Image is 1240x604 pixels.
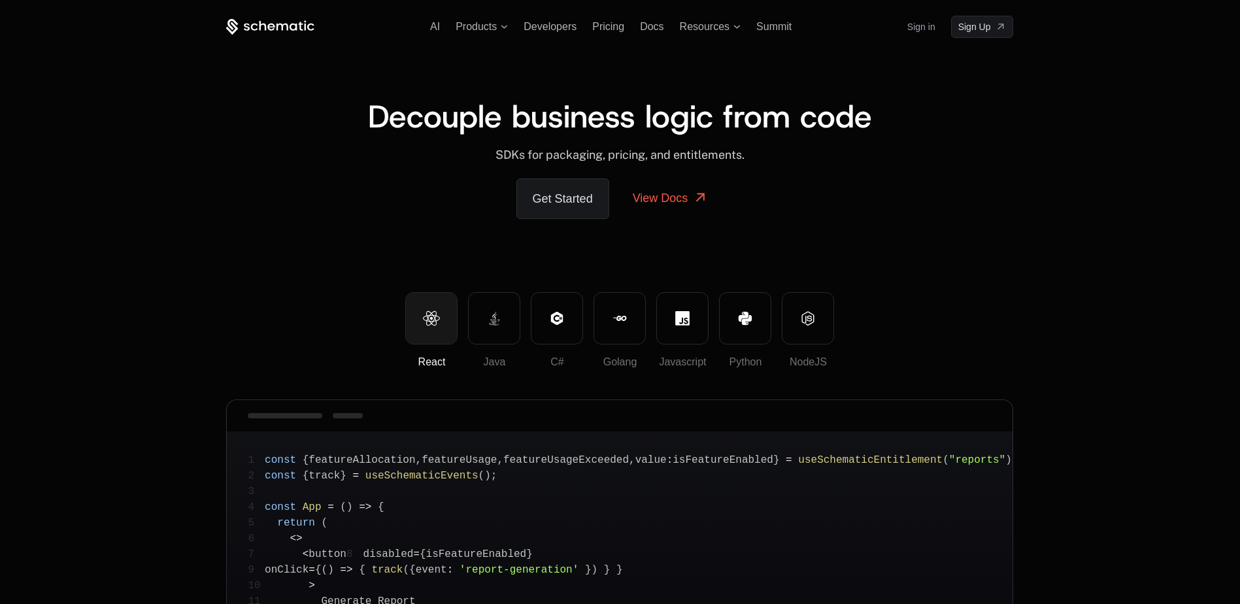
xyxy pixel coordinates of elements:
span: 8 [346,546,363,562]
div: Java [469,354,520,370]
span: ( [403,564,409,576]
span: ; [1012,454,1018,466]
div: Python [720,354,771,370]
span: ) [1005,454,1012,466]
a: Docs [640,21,663,32]
span: { [303,470,309,482]
span: ; [491,470,497,482]
span: ( [478,470,485,482]
span: ( [340,501,346,513]
div: React [406,354,457,370]
span: = [327,501,334,513]
span: event [416,564,447,576]
div: C# [531,354,582,370]
span: } [604,564,611,576]
span: const [265,501,296,513]
a: Get Started [516,178,609,219]
span: App [303,501,322,513]
span: Products [456,21,497,33]
span: ( [322,517,328,529]
button: Python [719,292,771,344]
span: track [309,470,340,482]
span: ( [943,454,949,466]
span: featureAllocation [309,454,415,466]
span: isFeatureEnabled [426,548,527,560]
span: ( [322,564,328,576]
span: featureUsage [422,454,497,466]
span: , [629,454,635,466]
a: Pricing [592,21,624,32]
div: Javascript [657,354,708,370]
span: { [315,564,322,576]
span: button [309,548,346,560]
span: , [416,454,422,466]
span: track [371,564,403,576]
span: } [585,564,592,576]
span: => [359,501,371,513]
span: 6 [248,531,265,546]
span: > [309,580,315,592]
span: = [353,470,360,482]
a: Developers [524,21,577,32]
span: 9 [248,562,265,578]
span: useSchematicEvents [365,470,478,482]
span: { [378,501,384,513]
span: : [447,564,454,576]
span: featureUsageExceeded [503,454,629,466]
button: C# [531,292,583,344]
span: ) [592,564,598,576]
span: < [290,533,297,545]
span: 5 [248,515,265,531]
span: = [786,454,792,466]
span: ) [484,470,491,482]
a: View Docs [617,178,724,218]
span: { [359,564,365,576]
span: const [265,470,296,482]
span: > [296,533,303,545]
span: } [616,564,623,576]
button: Java [468,292,520,344]
span: } [340,470,346,482]
span: Resources [680,21,729,33]
a: [object Object] [951,16,1014,38]
span: ) [346,501,353,513]
div: Golang [594,354,645,370]
div: NodeJS [782,354,833,370]
span: , [497,454,503,466]
span: useSchematicEntitlement [798,454,943,466]
span: : [667,454,673,466]
span: value [635,454,667,466]
span: ) [327,564,334,576]
span: => [340,564,352,576]
span: { [420,548,426,560]
span: { [409,564,416,576]
span: } [773,454,780,466]
span: < [303,548,309,560]
span: 1 [248,452,265,468]
span: { [303,454,309,466]
span: isFeatureEnabled [673,454,773,466]
span: 2 [248,468,265,484]
span: Decouple business logic from code [368,95,872,137]
span: 4 [248,499,265,515]
button: NodeJS [782,292,834,344]
a: AI [430,21,440,32]
span: 'report-generation' [460,564,578,576]
span: SDKs for packaging, pricing, and entitlements. [495,148,745,161]
a: Sign in [907,16,935,37]
span: onClick [265,564,309,576]
span: = [309,564,315,576]
span: 7 [248,546,265,562]
span: } [526,548,533,560]
span: 10 [248,578,271,594]
span: = [413,548,420,560]
span: const [265,454,296,466]
span: return [277,517,315,529]
span: disabled [363,548,414,560]
span: "reports" [949,454,1005,466]
button: React [405,292,458,344]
